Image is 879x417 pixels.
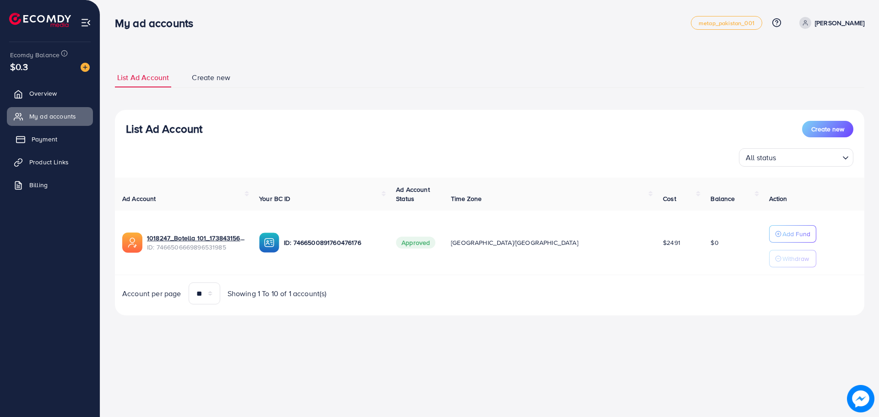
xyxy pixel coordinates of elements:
span: Showing 1 To 10 of 1 account(s) [228,288,327,299]
span: Create new [192,72,230,83]
span: $0.3 [10,60,28,73]
a: Overview [7,84,93,103]
img: image [847,385,874,412]
span: My ad accounts [29,112,76,121]
div: <span class='underline'>1018247_Botella 101_1738431564166</span></br>7466506669896531985 [147,233,244,252]
a: Payment [7,130,93,148]
a: Billing [7,176,93,194]
span: Your BC ID [259,194,291,203]
span: Overview [29,89,57,98]
span: Cost [663,194,676,203]
button: Add Fund [769,225,816,243]
img: logo [9,13,71,27]
p: Add Fund [782,228,810,239]
span: Product Links [29,157,69,167]
span: ID: 7466506669896531985 [147,243,244,252]
h3: My ad accounts [115,16,201,30]
img: image [81,63,90,72]
img: ic-ads-acc.e4c84228.svg [122,233,142,253]
a: 1018247_Botella 101_1738431564166 [147,233,244,243]
h3: List Ad Account [126,122,202,135]
img: ic-ba-acc.ded83a64.svg [259,233,279,253]
span: Billing [29,180,48,190]
span: Ad Account Status [396,185,430,203]
span: Action [769,194,787,203]
a: My ad accounts [7,107,93,125]
span: $2491 [663,238,680,247]
span: Approved [396,237,435,249]
span: metap_pakistan_001 [699,20,754,26]
span: Payment [32,135,57,144]
button: Create new [802,121,853,137]
a: Product Links [7,153,93,171]
span: $0 [711,238,718,247]
div: Search for option [739,148,853,167]
p: [PERSON_NAME] [815,17,864,28]
button: Withdraw [769,250,816,267]
img: menu [81,17,91,28]
a: metap_pakistan_001 [691,16,762,30]
span: List Ad Account [117,72,169,83]
p: ID: 7466500891760476176 [284,237,381,248]
span: Balance [711,194,735,203]
span: Create new [811,125,844,134]
a: [PERSON_NAME] [796,17,864,29]
span: All status [744,151,778,164]
span: Account per page [122,288,181,299]
input: Search for option [779,149,839,164]
span: [GEOGRAPHIC_DATA]/[GEOGRAPHIC_DATA] [451,238,578,247]
p: Withdraw [782,253,809,264]
span: Ecomdy Balance [10,50,60,60]
span: Time Zone [451,194,482,203]
span: Ad Account [122,194,156,203]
